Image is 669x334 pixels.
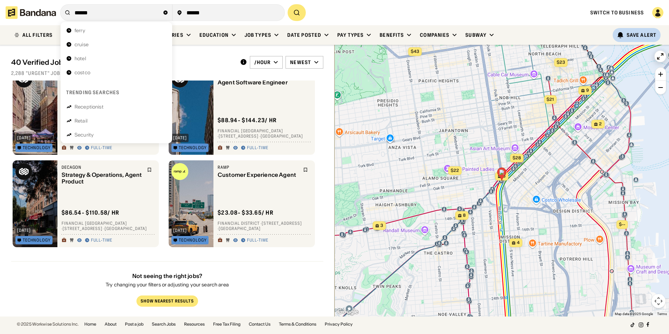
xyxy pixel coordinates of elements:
[247,238,268,243] div: Full-time
[199,32,228,38] div: Education
[411,49,419,54] span: $43
[17,228,31,232] div: [DATE]
[75,28,85,33] div: ferry
[336,307,359,316] a: Open this area in Google Maps (opens a new window)
[247,145,268,151] div: Full-time
[254,59,271,65] div: /hour
[337,32,364,38] div: Pay Types
[75,56,86,61] div: hotel
[17,322,79,326] div: © 2025 Workwise Solutions Inc.
[218,221,311,231] div: Financial District · [STREET_ADDRESS] · [GEOGRAPHIC_DATA]
[218,165,299,170] div: Ramp
[615,312,653,316] span: Map data ©2025 Google
[287,32,321,38] div: Date Posted
[325,322,353,326] a: Privacy Policy
[171,163,188,180] img: Ramp logo
[23,238,51,242] div: Technology
[75,70,90,75] div: costco
[75,104,104,109] div: Receptionist
[218,172,299,178] div: Customer Experience Agent
[75,118,87,123] div: Retail
[184,322,205,326] a: Resources
[657,312,667,316] a: Terms (opens in new tab)
[91,238,112,243] div: Full-time
[11,81,323,316] div: grid
[279,322,316,326] a: Terms & Conditions
[290,59,311,65] div: Newest
[245,32,271,38] div: Job Types
[84,322,96,326] a: Home
[11,70,323,76] div: 2,288 "urgent" jobs on [DOMAIN_NAME]
[380,223,383,229] span: 3
[17,136,31,140] div: [DATE]
[463,213,466,218] span: 8
[173,136,187,140] div: [DATE]
[125,322,143,326] a: Post a job
[23,146,51,150] div: Technology
[91,145,112,151] div: Full-time
[218,117,277,124] div: $ 88.94 - $144.23 / hr
[105,322,117,326] a: About
[513,155,521,160] span: $28
[336,307,359,316] img: Google
[652,294,666,308] button: Map camera controls
[590,9,644,16] a: Switch to Business
[11,58,234,67] div: 40 Verified Jobs
[179,146,207,150] div: Technology
[173,228,187,232] div: [DATE]
[62,165,143,170] div: Decagon
[75,42,89,47] div: cruise
[249,322,270,326] a: Contact Us
[218,79,299,86] div: Agent Software Engineer
[627,32,656,38] div: Save Alert
[62,209,119,216] div: $ 86.54 - $110.58 / hr
[557,60,565,65] span: $23
[66,89,119,96] div: Trending searches
[420,32,449,38] div: Companies
[586,88,589,93] span: 9
[15,163,32,180] img: Decagon logo
[75,132,94,137] div: Security
[517,240,520,246] span: 4
[218,128,311,139] div: Financial [GEOGRAPHIC_DATA] · [STREET_ADDRESS] · [GEOGRAPHIC_DATA]
[6,6,56,19] img: Bandana logotype
[141,299,193,304] div: Show Nearest Results
[106,283,229,287] div: Try changing your filters or adjusting your search area
[152,322,176,326] a: Search Jobs
[106,273,229,279] div: Not seeing the right jobs?
[218,209,274,216] div: $ 23.08 - $33.65 / hr
[547,97,554,102] span: $21
[22,33,52,37] div: ALL FILTERS
[179,238,207,242] div: Technology
[619,222,625,227] span: $--
[62,221,155,231] div: Financial [GEOGRAPHIC_DATA] · [STREET_ADDRESS] · [GEOGRAPHIC_DATA]
[599,121,602,127] span: 2
[213,322,240,326] a: Free Tax Filing
[62,172,143,185] div: Strategy & Operations, Agent Product
[380,32,404,38] div: Benefits
[451,168,459,173] span: $22
[465,32,486,38] div: Subway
